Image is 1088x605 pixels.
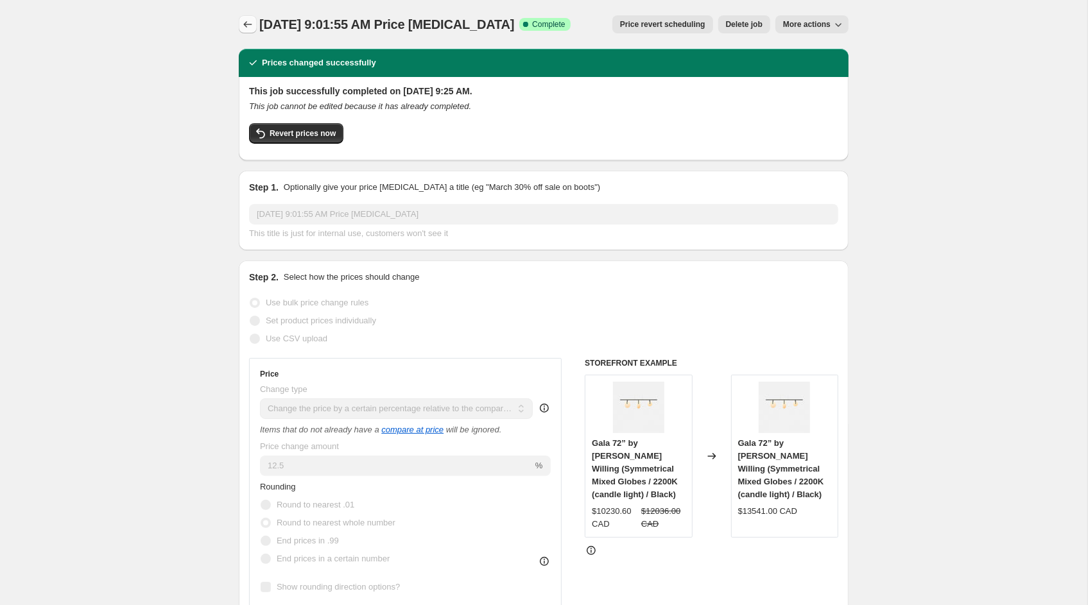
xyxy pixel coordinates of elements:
span: $13541.00 CAD [738,506,798,516]
h2: Prices changed successfully [262,56,376,69]
span: End prices in a certain number [277,554,390,563]
span: Show rounding direction options? [277,582,400,592]
h3: Price [260,369,279,379]
span: Rounding [260,482,296,491]
i: Items that do not already have a [260,425,379,434]
span: Gala 72” by [PERSON_NAME] Willing (Symmetrical Mixed Globes / 2200K (candle light) / Black) [592,438,678,499]
h6: STOREFRONT EXAMPLE [585,358,838,368]
span: More actions [783,19,831,30]
button: compare at price [381,425,444,434]
span: $10230.60 CAD [592,506,631,529]
div: help [538,402,551,414]
span: End prices in .99 [277,536,339,545]
span: Use bulk price change rules [266,298,368,307]
span: Set product prices individually [266,316,376,325]
span: Gala 72” by [PERSON_NAME] Willing (Symmetrical Mixed Globes / 2200K (candle light) / Black) [738,438,824,499]
span: Price revert scheduling [620,19,705,30]
span: Delete job [726,19,763,30]
span: Round to nearest whole number [277,518,395,527]
i: will be ignored. [446,425,502,434]
img: GC-72_10G_PC30_80x.jpg [759,382,810,433]
input: -20 [260,456,533,476]
span: % [535,461,543,470]
button: Revert prices now [249,123,343,144]
i: This job cannot be edited because it has already completed. [249,101,471,111]
p: Optionally give your price [MEDICAL_DATA] a title (eg "March 30% off sale on boots") [284,181,600,194]
h2: Step 1. [249,181,279,194]
span: Change type [260,384,307,394]
span: [DATE] 9:01:55 AM Price [MEDICAL_DATA] [259,17,514,31]
span: Price change amount [260,441,339,451]
span: Revert prices now [270,128,336,139]
p: Select how the prices should change [284,271,420,284]
span: Use CSV upload [266,334,327,343]
h2: Step 2. [249,271,279,284]
input: 30% off holiday sale [249,204,838,225]
span: Complete [532,19,565,30]
span: $12036.00 CAD [641,506,680,529]
span: This title is just for internal use, customers won't see it [249,228,448,238]
button: Price change jobs [239,15,257,33]
button: Price revert scheduling [612,15,713,33]
button: Delete job [718,15,770,33]
span: Round to nearest .01 [277,500,354,509]
h2: This job successfully completed on [DATE] 9:25 AM. [249,85,838,98]
img: GC-72_10G_PC30_80x.jpg [613,382,664,433]
button: More actions [775,15,849,33]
